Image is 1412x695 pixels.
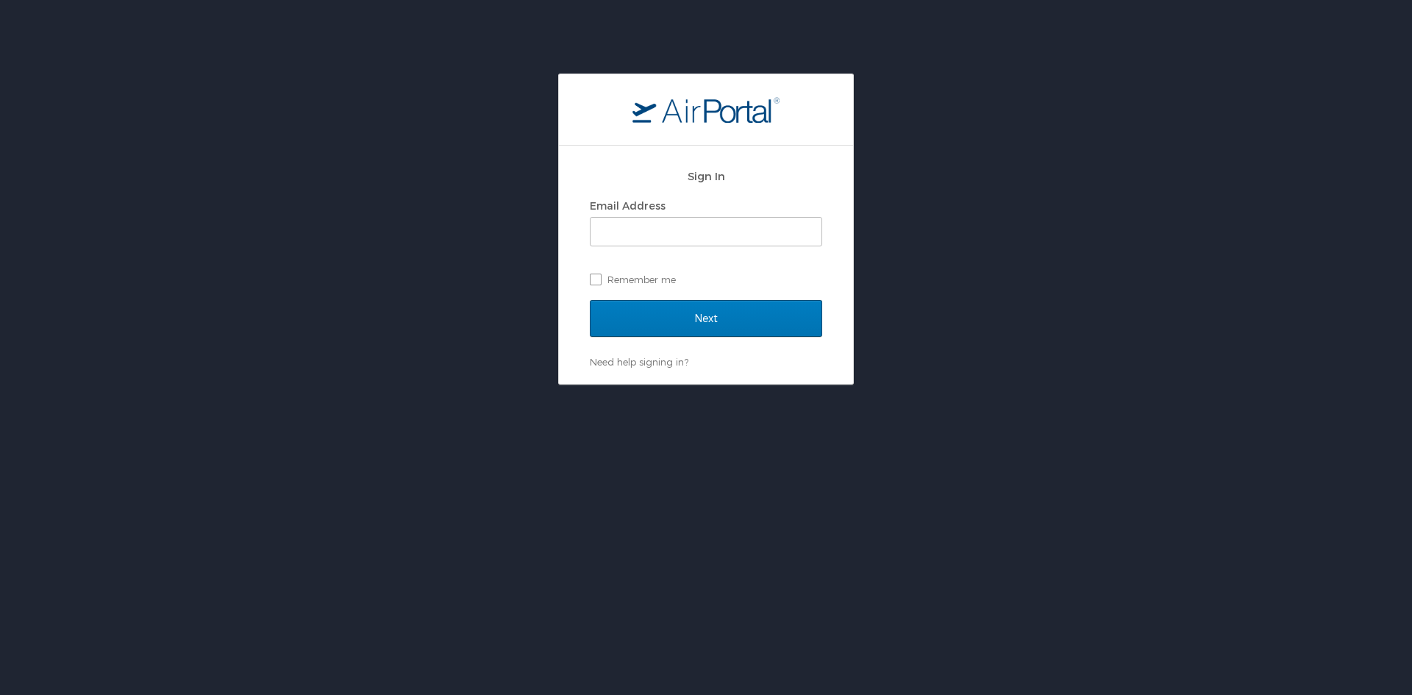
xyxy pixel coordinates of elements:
img: logo [632,96,780,123]
a: Need help signing in? [590,356,688,368]
h2: Sign In [590,168,822,185]
label: Remember me [590,268,822,291]
input: Next [590,300,822,337]
label: Email Address [590,199,666,212]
